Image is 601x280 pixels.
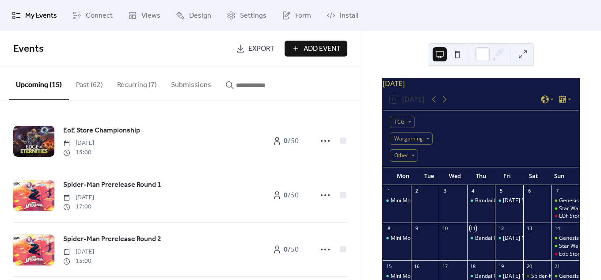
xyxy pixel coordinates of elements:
[467,197,495,204] div: Bandai CG Days: Digimon/Gundam
[503,197,551,204] div: [DATE] Night Magic
[503,272,551,280] div: [DATE] Night Magic
[385,263,392,269] div: 15
[13,39,44,59] span: Events
[304,44,341,54] span: Add Event
[470,263,476,269] div: 18
[320,4,365,27] a: Install
[63,180,161,190] span: Spider-Man Prerelease Round 1
[391,272,425,280] div: Mini Mondays
[467,235,495,242] div: Bandai CG Days: Digimon/Gundam
[5,4,64,27] a: My Events
[385,188,392,194] div: 1
[122,4,167,27] a: Views
[551,212,579,220] div: LOF Store Showdown
[63,193,94,202] span: [DATE]
[554,263,560,269] div: 21
[526,188,533,194] div: 6
[554,188,560,194] div: 7
[495,235,523,242] div: Friday Night Magic
[416,167,442,185] div: Tue
[523,272,552,280] div: Spider-Man Prerelease Round 2
[284,189,288,202] b: 0
[391,235,425,242] div: Mini Mondays
[63,202,94,212] span: 17:00
[285,41,347,57] button: Add Event
[86,11,113,21] span: Connect
[63,179,161,191] a: Spider-Man Prerelease Round 1
[503,235,551,242] div: [DATE] Night Magic
[189,11,211,21] span: Design
[383,78,579,89] div: [DATE]
[551,197,579,204] div: Genesis Battle of Champions Open Play
[295,11,311,21] span: Form
[63,247,94,257] span: [DATE]
[442,167,468,185] div: Wed
[498,263,504,269] div: 19
[284,245,299,255] span: / 50
[284,243,288,257] b: 0
[263,242,308,257] a: 0/50
[554,225,560,232] div: 14
[248,44,274,54] span: Export
[9,67,69,100] button: Upcoming (15)
[63,125,140,136] span: EoE Store Championship
[520,167,546,185] div: Sat
[498,188,504,194] div: 5
[551,242,579,250] div: Star Wars Unlimited Weekly Play
[284,190,299,201] span: / 50
[475,235,561,242] div: Bandai CG Days: Digimon/Gundam
[385,225,392,232] div: 8
[229,41,281,57] a: Export
[475,197,561,204] div: Bandai CG Days: Digimon/Gundam
[110,67,164,99] button: Recurring (7)
[495,197,523,204] div: Friday Night Magic
[414,188,420,194] div: 2
[468,167,494,185] div: Thu
[526,225,533,232] div: 13
[441,188,448,194] div: 3
[340,11,358,21] span: Install
[390,167,416,185] div: Mon
[383,197,411,204] div: Mini Mondays
[467,272,495,280] div: Bandai CG Days: Digimon/Gundam
[240,11,266,21] span: Settings
[63,125,140,136] a: EoE Store Championship
[441,225,448,232] div: 10
[414,263,420,269] div: 16
[475,272,561,280] div: Bandai CG Days: Digimon/Gundam
[383,235,411,242] div: Mini Mondays
[63,139,94,148] span: [DATE]
[66,4,119,27] a: Connect
[414,225,420,232] div: 9
[164,67,218,99] button: Submissions
[494,167,520,185] div: Fri
[220,4,273,27] a: Settings
[284,134,288,148] b: 0
[275,4,318,27] a: Form
[551,272,579,280] div: Genesis Battle of Champions Open Play
[63,257,94,266] span: 15:00
[383,272,411,280] div: Mini Mondays
[551,235,579,242] div: Genesis Battle of Champions Open Play
[441,263,448,269] div: 17
[69,67,110,99] button: Past (62)
[25,11,57,21] span: My Events
[263,133,308,149] a: 0/50
[391,197,425,204] div: Mini Mondays
[63,234,161,245] a: Spider-Man Prerelease Round 2
[263,187,308,203] a: 0/50
[495,272,523,280] div: Friday Night Magic
[169,4,218,27] a: Design
[141,11,160,21] span: Views
[546,167,572,185] div: Sun
[551,250,579,258] div: EoE Store Championship
[63,148,94,157] span: 15:00
[551,205,579,212] div: Star Wars Unlimited Weekly Play
[470,188,476,194] div: 4
[284,136,299,147] span: / 50
[470,225,476,232] div: 11
[498,225,504,232] div: 12
[526,263,533,269] div: 20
